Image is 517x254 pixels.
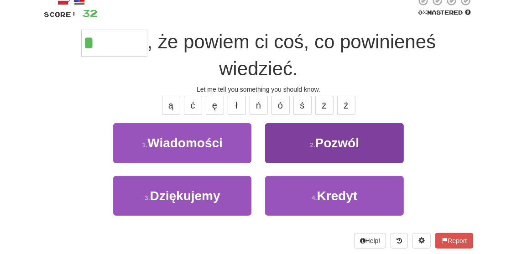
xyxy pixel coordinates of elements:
button: ł [228,96,246,115]
small: 4 . [312,194,317,202]
small: 3 . [145,194,150,202]
button: ć [184,96,202,115]
button: 4.Kredyt [265,176,403,216]
button: ą [162,96,180,115]
button: ś [293,96,312,115]
button: 3.Dziękujemy [113,176,251,216]
span: Kredyt [317,189,358,203]
span: , że powiem ci coś, co powinieneś wiedzieć. [147,31,436,79]
div: Mastered [417,9,473,17]
small: 2 . [310,141,315,149]
span: Pozwól [315,136,359,150]
div: Let me tell you something you should know. [44,85,473,94]
button: 2.Pozwól [265,123,403,163]
button: Round history (alt+y) [391,233,408,249]
button: Report [435,233,473,249]
button: ż [315,96,334,115]
span: Wiadomości [147,136,223,150]
button: ź [337,96,355,115]
span: Dziękujemy [150,189,220,203]
small: 1 . [142,141,148,149]
button: ę [206,96,224,115]
span: Score: [44,10,77,18]
button: 1.Wiadomości [113,123,251,163]
button: ń [250,96,268,115]
button: ó [272,96,290,115]
span: 0 % [418,9,428,16]
button: Help! [354,233,386,249]
span: 32 [83,7,98,19]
